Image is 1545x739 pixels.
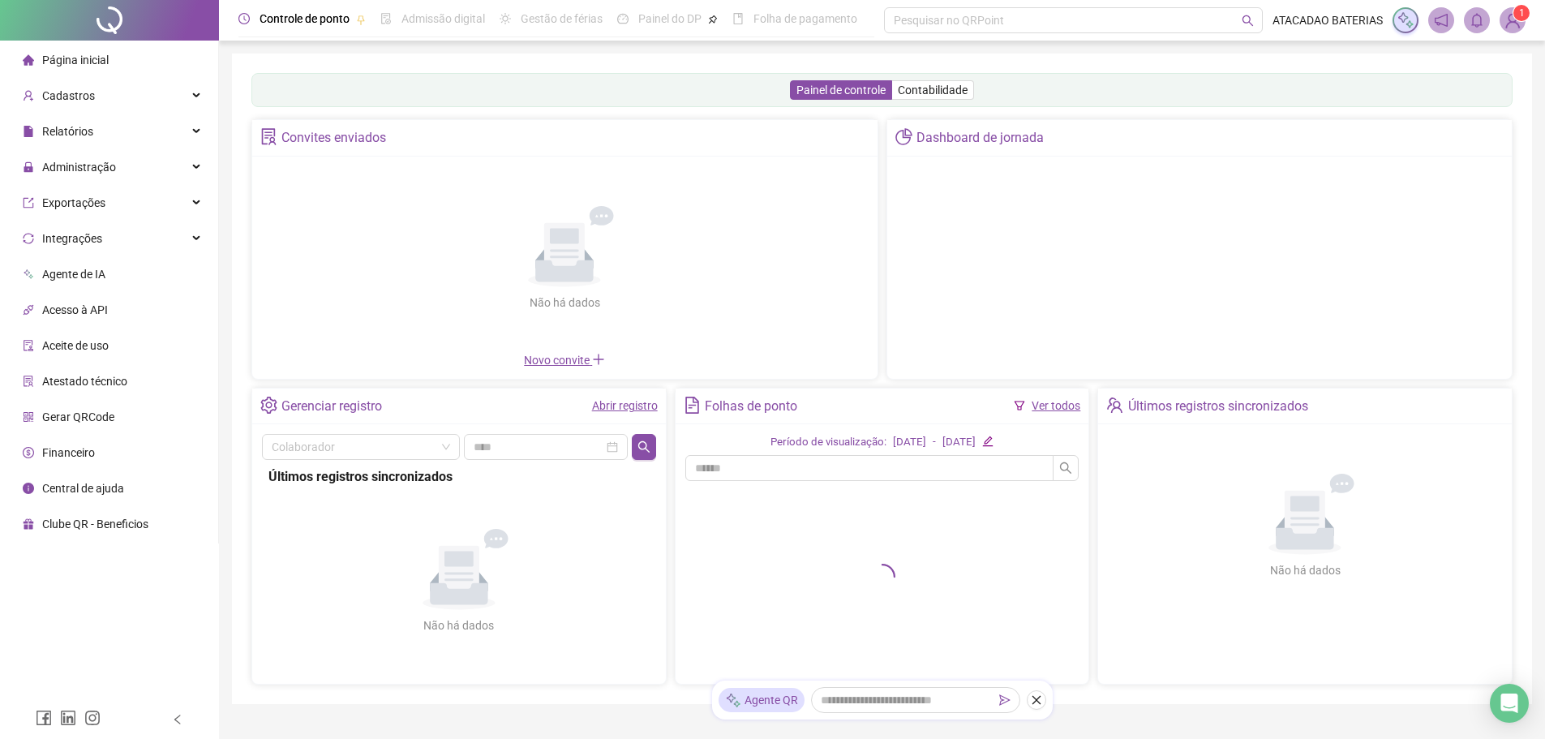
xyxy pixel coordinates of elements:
[260,397,277,414] span: setting
[42,161,116,174] span: Administração
[1014,400,1025,411] span: filter
[1128,393,1308,420] div: Últimos registros sincronizados
[42,268,105,281] span: Agente de IA
[592,399,658,412] a: Abrir registro
[42,125,93,138] span: Relatórios
[23,90,34,101] span: user-add
[982,436,993,446] span: edit
[770,434,886,451] div: Período de visualização:
[705,393,797,420] div: Folhas de ponto
[524,354,605,367] span: Novo convite
[42,196,105,209] span: Exportações
[23,518,34,530] span: gift
[864,558,900,595] span: loading
[42,303,108,316] span: Acesso à API
[42,89,95,102] span: Cadastros
[1059,462,1072,475] span: search
[23,126,34,137] span: file
[753,12,857,25] span: Folha de pagamento
[42,518,148,531] span: Clube QR - Beneficios
[23,304,34,316] span: api
[42,232,102,245] span: Integrações
[1106,397,1123,414] span: team
[1470,13,1484,28] span: bell
[1500,8,1525,32] img: 76675
[732,13,744,24] span: book
[42,339,109,352] span: Aceite de uso
[23,197,34,208] span: export
[268,466,650,487] div: Últimos registros sincronizados
[23,233,34,244] span: sync
[60,710,76,726] span: linkedin
[490,294,639,311] div: Não há dados
[1230,561,1380,579] div: Não há dados
[684,397,701,414] span: file-text
[895,128,912,145] span: pie-chart
[401,12,485,25] span: Admissão digital
[42,482,124,495] span: Central de ajuda
[42,54,109,67] span: Página inicial
[42,446,95,459] span: Financeiro
[638,12,702,25] span: Painel do DP
[1242,15,1254,27] span: search
[238,13,250,24] span: clock-circle
[356,15,366,24] span: pushpin
[1513,5,1530,21] sup: Atualize o seu contato no menu Meus Dados
[1397,11,1414,29] img: sparkle-icon.fc2bf0ac1784a2077858766a79e2daf3.svg
[617,13,629,24] span: dashboard
[796,84,886,97] span: Painel de controle
[999,694,1011,706] span: send
[916,124,1044,152] div: Dashboard de jornada
[42,410,114,423] span: Gerar QRCode
[719,688,805,712] div: Agente QR
[260,128,277,145] span: solution
[500,13,511,24] span: sun
[592,353,605,366] span: plus
[1434,13,1448,28] span: notification
[84,710,101,726] span: instagram
[521,12,603,25] span: Gestão de férias
[42,375,127,388] span: Atestado técnico
[1272,11,1383,29] span: ATACADAO BATERIAS
[23,376,34,387] span: solution
[725,692,741,709] img: sparkle-icon.fc2bf0ac1784a2077858766a79e2daf3.svg
[23,54,34,66] span: home
[1490,684,1529,723] div: Open Intercom Messenger
[898,84,968,97] span: Contabilidade
[1031,694,1042,706] span: close
[1032,399,1080,412] a: Ver todos
[36,710,52,726] span: facebook
[893,434,926,451] div: [DATE]
[637,440,650,453] span: search
[942,434,976,451] div: [DATE]
[933,434,936,451] div: -
[708,15,718,24] span: pushpin
[23,483,34,494] span: info-circle
[281,124,386,152] div: Convites enviados
[384,617,534,634] div: Não há dados
[23,340,34,351] span: audit
[380,13,392,24] span: file-done
[23,161,34,173] span: lock
[23,411,34,423] span: qrcode
[172,714,183,725] span: left
[1519,7,1525,19] span: 1
[23,447,34,458] span: dollar
[260,12,350,25] span: Controle de ponto
[281,393,382,420] div: Gerenciar registro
